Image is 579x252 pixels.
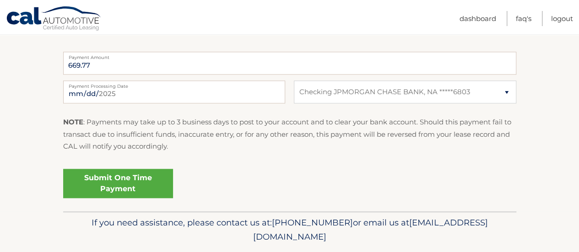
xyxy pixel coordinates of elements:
[6,6,102,32] a: Cal Automotive
[63,80,285,103] input: Payment Date
[460,11,496,26] a: Dashboard
[63,52,516,59] label: Payment Amount
[63,116,516,152] p: : Payments may take up to 3 business days to post to your account and to clear your bank account....
[551,11,573,26] a: Logout
[63,52,516,75] input: Payment Amount
[63,80,285,88] label: Payment Processing Date
[516,11,531,26] a: FAQ's
[69,215,510,245] p: If you need assistance, please contact us at: or email us at
[63,118,83,126] strong: NOTE
[272,217,353,228] span: [PHONE_NUMBER]
[63,169,173,198] a: Submit One Time Payment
